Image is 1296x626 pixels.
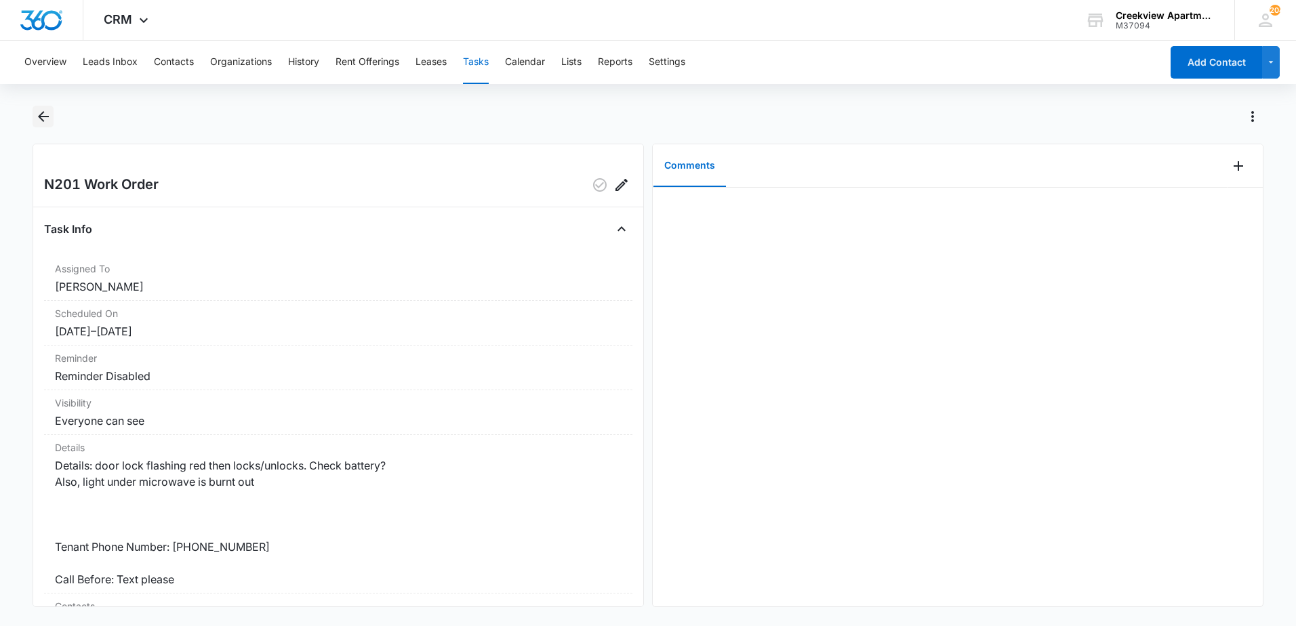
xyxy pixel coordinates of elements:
[611,174,632,196] button: Edit
[416,41,447,84] button: Leases
[55,351,622,365] dt: Reminder
[44,174,159,196] h2: N201 Work Order
[463,41,489,84] button: Tasks
[1270,5,1280,16] div: notifications count
[55,396,622,410] dt: Visibility
[55,413,622,429] dd: Everyone can see
[44,435,632,593] div: DetailsDetails: door lock flashing red then locks/unlocks. Check battery? Also, light under micro...
[1242,106,1263,127] button: Actions
[55,440,622,455] dt: Details
[44,390,632,435] div: VisibilityEveryone can see
[55,306,622,320] dt: Scheduled On
[55,457,622,587] dd: Details: door lock flashing red then locks/unlocks. Check battery? Also, light under microwave is...
[598,41,632,84] button: Reports
[33,106,54,127] button: Back
[24,41,66,84] button: Overview
[649,41,685,84] button: Settings
[1116,21,1215,30] div: account id
[1171,46,1262,79] button: Add Contact
[1116,10,1215,21] div: account name
[1228,155,1249,177] button: Add Comment
[55,368,622,384] dd: Reminder Disabled
[611,218,632,240] button: Close
[336,41,399,84] button: Rent Offerings
[55,323,622,339] dd: [DATE] – [DATE]
[1270,5,1280,16] span: 204
[44,256,632,301] div: Assigned To[PERSON_NAME]
[44,346,632,390] div: ReminderReminder Disabled
[44,301,632,346] div: Scheduled On[DATE]–[DATE]
[210,41,272,84] button: Organizations
[55,599,622,613] dt: Contacts
[55,262,622,276] dt: Assigned To
[561,41,582,84] button: Lists
[55,278,622,295] dd: [PERSON_NAME]
[288,41,319,84] button: History
[505,41,545,84] button: Calendar
[83,41,138,84] button: Leads Inbox
[154,41,194,84] button: Contacts
[104,12,132,26] span: CRM
[44,221,92,237] h4: Task Info
[653,145,726,187] button: Comments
